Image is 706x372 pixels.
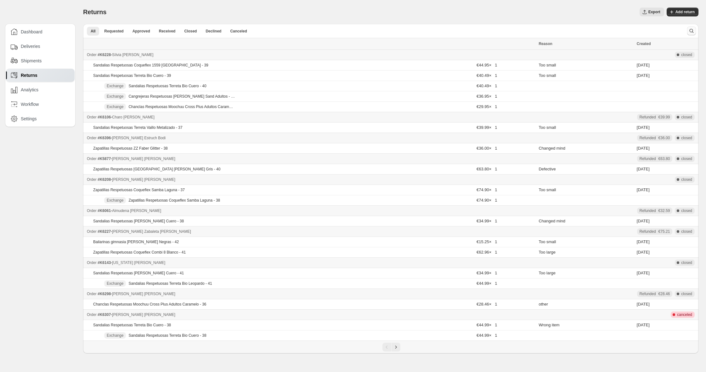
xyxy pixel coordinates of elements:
span: Order [87,157,97,161]
td: Too small [537,60,635,71]
time: Monday, July 28, 2025 at 10:49:54 PM [637,187,650,192]
div: Refunded [640,291,670,296]
td: Too small [537,185,635,195]
p: Chanclas Respetuosas Moochuu Cross Plus Adultos Caramelo - 36 [93,302,206,307]
span: closed [681,208,692,213]
p: Zapatillas Respetuosas ZZ Faber Glitter - 38 [93,146,168,151]
span: €63.80 × 1 [477,167,497,171]
p: Sandalias Respetuosas Terreta Bio Cuero - 38 [93,323,171,328]
span: Returns [21,72,37,78]
span: Exchange [107,83,123,89]
div: - [87,312,535,318]
button: Search and filter results [687,26,696,35]
nav: Pagination [83,341,698,353]
span: [US_STATE] [PERSON_NAME] [112,260,165,265]
span: €28.46 [658,291,670,296]
span: €62.96 × 1 [477,250,497,255]
span: [PERSON_NAME] [PERSON_NAME] [112,292,175,296]
span: closed [681,260,692,265]
span: Dashboard [21,29,42,35]
div: - [87,135,535,141]
span: closed [681,52,692,57]
p: Chanclas Respetuosas Moochuu Cross Plus Adultos Caramelo - 39 [128,104,235,109]
span: €74.90 × 1 [477,187,497,192]
span: €36.00 × 1 [477,146,497,151]
time: Monday, July 28, 2025 at 6:09:40 PM [637,250,650,255]
span: #K6106 [98,115,111,119]
div: - [87,52,535,58]
p: Zapatillas Respetuosas Coqueflex Samba Laguna - 37 [93,187,185,192]
button: Add return [667,8,698,16]
span: closed [681,291,692,296]
td: Too large [537,247,635,258]
span: €75.21 [658,229,670,234]
span: #K6228 [98,53,111,57]
p: Sandalias Respetuosas Terreta Bio Cuero - 40 [128,83,206,89]
div: Refunded [640,208,670,213]
p: Sandalias Respetuosas [PERSON_NAME] Cuero - 38 [93,219,184,224]
span: #K6396 [98,136,111,140]
span: Analytics [21,87,38,93]
span: [PERSON_NAME] [PERSON_NAME] [112,177,175,182]
span: Workflow [21,101,39,107]
button: Next [392,343,400,352]
span: Exchange [107,198,123,203]
span: closed [681,229,692,234]
button: Export [640,8,664,16]
p: Zapatillas Respetuosas [GEOGRAPHIC_DATA] [PERSON_NAME] Gris - 40 [93,167,220,172]
span: closed [681,135,692,140]
span: closed [681,177,692,182]
span: €44.99 × 1 [477,333,497,338]
span: canceled [677,312,692,317]
span: €34.99 × 1 [477,271,497,275]
span: [PERSON_NAME] Zabaleta [PERSON_NAME] [112,229,191,234]
span: Order [87,177,97,182]
span: Export [648,9,660,14]
span: €28.46 × 1 [477,302,497,306]
span: €44.99 × 1 [477,323,497,327]
span: Order [87,260,97,265]
td: Too small [537,71,635,81]
p: Zapatillas Respetuosas Coqueflex Samba Laguna - 38 [128,198,220,203]
span: €63.80 [658,156,670,161]
span: Order [87,53,97,57]
div: - [87,208,535,214]
p: Sandalias Respetuosas Terreta Bio Cuero - 38 [128,333,206,338]
span: €44.99 × 1 [477,281,497,286]
div: - [87,228,535,235]
div: Refunded [640,115,670,120]
span: €29.95 × 1 [477,104,497,109]
span: Received [159,29,176,34]
span: Returns [83,9,106,15]
span: Exchange [107,94,123,99]
td: Too large [537,268,635,278]
span: Sílvia [PERSON_NAME] [112,53,153,57]
time: Tuesday, July 29, 2025 at 2:33:19 PM [637,63,650,67]
span: closed [681,156,692,161]
td: Wrong item [537,320,635,330]
p: Cangrejeras Respetuosas [PERSON_NAME] Sand Adultos - 40 [128,94,235,99]
td: Defective [537,164,635,175]
span: Closed [184,29,197,34]
span: Canceled [230,29,247,34]
span: Approved [133,29,150,34]
span: €40.49 × 1 [477,83,497,88]
span: Shipments [21,58,42,64]
span: closed [681,115,692,120]
td: Changed mind [537,216,635,226]
span: €32.59 [658,208,670,213]
span: €34.99 × 1 [477,219,497,223]
p: Sandalias Respetuosas Coqueflex 1559 [GEOGRAPHIC_DATA] - 39 [93,63,208,68]
span: #K6298 [98,292,111,296]
span: Order [87,229,97,234]
span: Exchange [107,104,123,109]
span: Add return [675,9,695,14]
span: Requested [104,29,123,34]
div: Refunded [640,135,670,140]
span: €44.95 × 1 [477,63,497,67]
p: Bailarinas gimnasia [PERSON_NAME] Negras - 42 [93,239,179,244]
p: Zapatillas Respetuosas Coqueflex Combi 8 Blanco - 41 [93,250,186,255]
div: - [87,260,535,266]
div: Refunded [640,229,670,234]
span: Order [87,136,97,140]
